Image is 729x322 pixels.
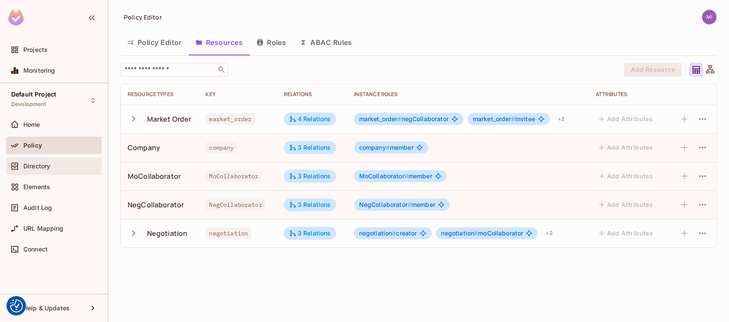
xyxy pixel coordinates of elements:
[23,225,64,232] span: URL Mapping
[10,299,23,312] img: Revisit consent button
[189,32,250,53] button: Resources
[359,144,390,151] span: company
[206,199,265,210] span: NegCollaborator
[542,226,556,240] div: + 2
[554,112,568,126] div: + 2
[206,91,270,98] div: Key
[147,229,188,238] div: Negotiation
[10,299,23,312] button: Consent Preferences
[147,114,192,124] div: Market Order
[473,116,535,122] span: invitee
[596,112,657,126] button: Add Attributes
[23,142,42,149] span: Policy
[23,246,48,253] span: Connect
[11,101,46,108] span: Development
[359,230,417,237] span: creator
[359,116,449,122] span: negCollaborator
[405,172,408,180] span: #
[386,144,390,151] span: #
[441,229,479,237] span: negotiation
[120,32,189,53] button: Policy Editor
[397,115,401,122] span: #
[359,229,396,237] span: negotiation
[354,91,582,98] div: Instance roles
[206,142,237,153] span: company
[128,143,160,152] div: Company
[474,229,478,237] span: #
[596,226,657,240] button: Add Attributes
[128,200,184,209] div: NegCollaborator
[359,172,408,180] span: MoCollaborator
[23,121,40,128] span: Home
[128,171,181,181] div: MoCollaborator
[473,115,515,122] span: market_order
[23,163,50,170] span: Directory
[284,91,340,98] div: Relations
[293,32,359,53] button: ABAC Rules
[250,32,293,53] button: Roles
[702,10,716,24] img: michal.wojcik@testshipping.com
[441,230,523,237] span: moCollaborator
[124,13,162,21] span: Policy Editor
[359,144,414,151] span: member
[23,305,70,312] span: Help & Updates
[23,204,52,211] span: Audit Log
[206,113,255,125] span: market_order
[206,228,251,239] span: negotiation
[11,91,56,98] span: Default Project
[289,172,331,180] div: 3 Relations
[359,173,432,180] span: member
[128,91,192,98] div: Resource Types
[596,198,657,212] button: Add Attributes
[596,141,657,155] button: Add Attributes
[23,184,50,190] span: Elements
[392,229,396,237] span: #
[624,63,682,77] button: Add Resource
[8,10,24,26] img: SReyMgAAAABJRU5ErkJggg==
[23,67,55,74] span: Monitoring
[289,144,331,151] div: 3 Relations
[511,115,515,122] span: #
[596,91,661,98] div: Attributes
[289,201,331,209] div: 3 Relations
[289,229,331,237] div: 3 Relations
[359,201,411,208] span: NegCollaborator
[359,201,435,208] span: member
[206,171,262,182] span: MoCollaborator
[359,115,401,122] span: market_order
[23,46,48,53] span: Projects
[289,115,331,123] div: 4 Relations
[596,169,657,183] button: Add Attributes
[408,201,411,208] span: #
